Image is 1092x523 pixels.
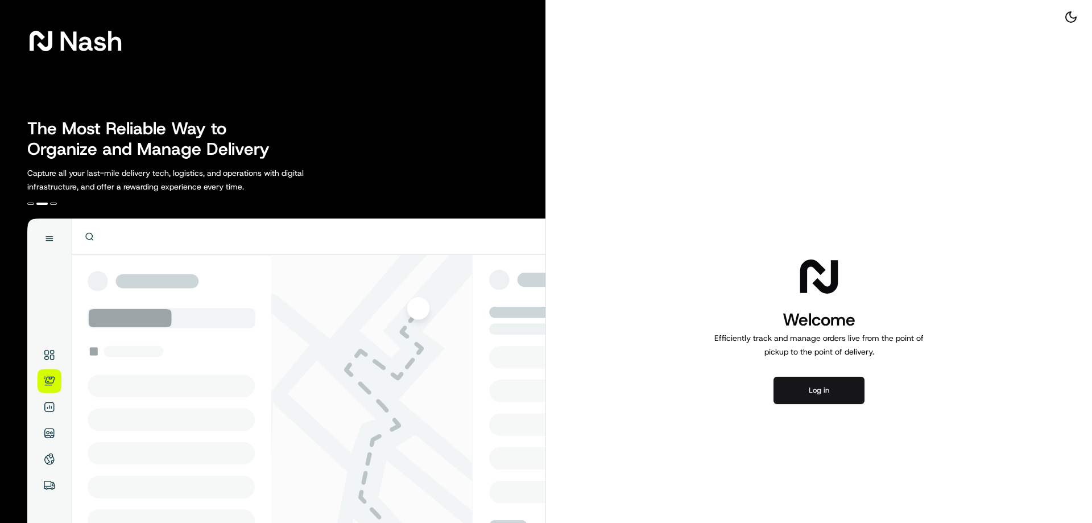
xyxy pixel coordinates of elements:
h1: Welcome [710,308,928,331]
p: Efficiently track and manage orders live from the point of pickup to the point of delivery. [710,331,928,359]
h2: The Most Reliable Way to Organize and Manage Delivery [27,118,282,159]
button: Log in [773,377,864,404]
span: Nash [59,30,122,52]
p: Capture all your last-mile delivery tech, logistics, and operations with digital infrastructure, ... [27,166,355,193]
